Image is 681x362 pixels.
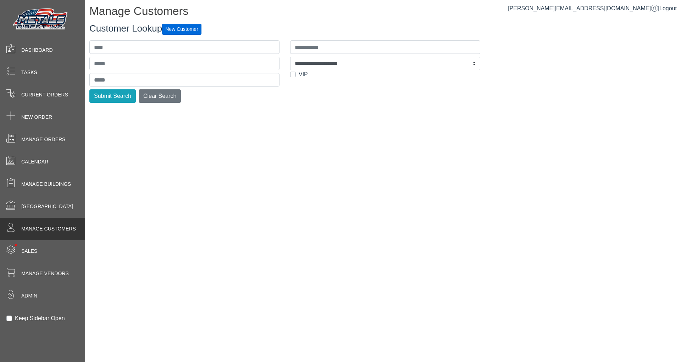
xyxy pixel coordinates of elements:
span: Sales [21,247,37,255]
span: Manage Orders [21,136,65,143]
span: Admin [21,292,37,300]
span: • [7,234,25,257]
h3: Customer Lookup [89,23,681,35]
span: Tasks [21,69,37,76]
span: Calendar [21,158,48,166]
h1: Manage Customers [89,4,681,20]
a: [PERSON_NAME][EMAIL_ADDRESS][DOMAIN_NAME] [508,5,658,11]
img: Metals Direct Inc Logo [11,6,71,33]
a: New Customer [162,23,201,34]
span: New Order [21,113,52,121]
span: [GEOGRAPHIC_DATA] [21,203,73,210]
span: Manage Vendors [21,270,69,277]
span: Current Orders [21,91,68,99]
button: New Customer [162,24,201,35]
label: Keep Sidebar Open [15,314,65,323]
span: Logout [659,5,677,11]
span: Manage Buildings [21,180,71,188]
label: VIP [299,70,308,79]
button: Clear Search [139,89,181,103]
span: Dashboard [21,46,53,54]
span: Manage Customers [21,225,76,233]
div: | [508,4,677,13]
button: Submit Search [89,89,136,103]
